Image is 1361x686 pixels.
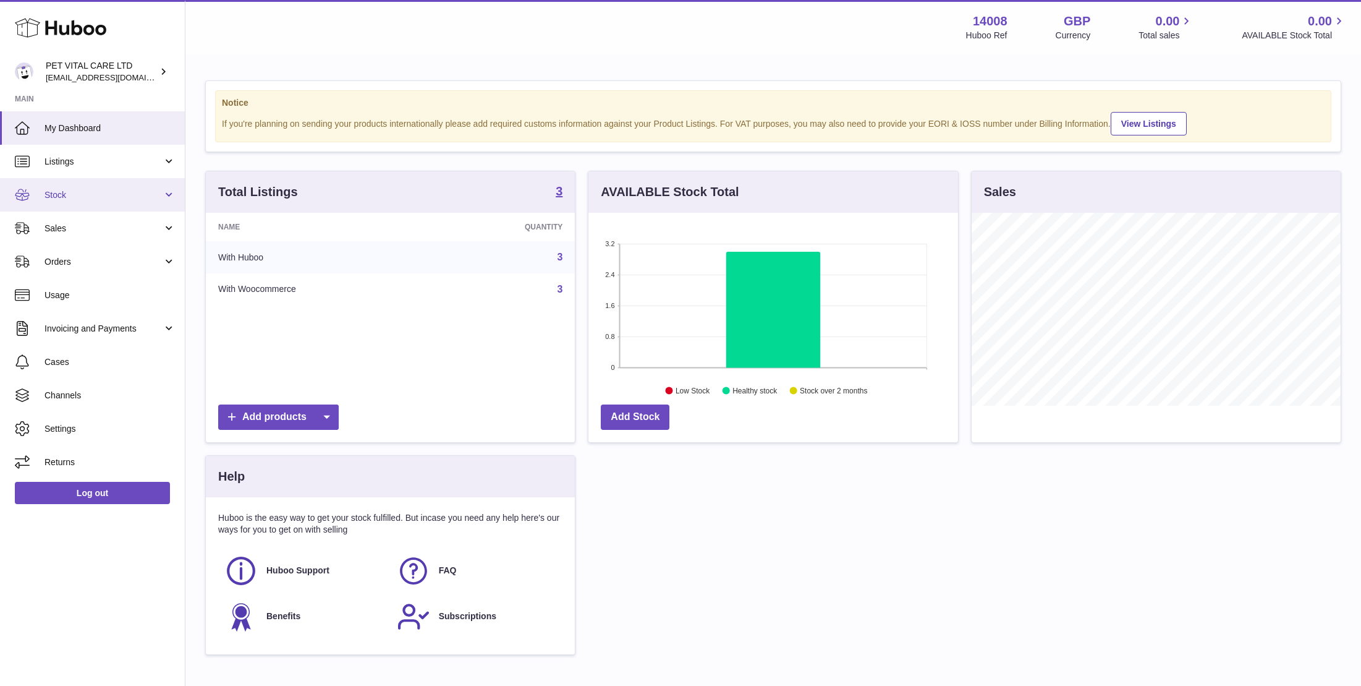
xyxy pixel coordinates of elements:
[606,302,615,309] text: 1.6
[45,289,176,301] span: Usage
[1242,13,1346,41] a: 0.00 AVAILABLE Stock Total
[218,405,339,430] a: Add products
[611,364,615,371] text: 0
[1138,30,1194,41] span: Total sales
[45,423,176,435] span: Settings
[732,387,778,395] text: Healthy stock
[45,323,163,335] span: Invoicing and Payments
[966,30,1007,41] div: Huboo Ref
[206,273,435,306] td: With Woocommerce
[557,252,562,262] a: 3
[973,13,1007,30] strong: 14008
[601,405,669,430] a: Add Stock
[676,387,710,395] text: Low Stock
[556,185,562,200] a: 3
[218,512,562,536] p: Huboo is the easy way to get your stock fulfilled. But incase you need any help here's our ways f...
[435,213,575,241] th: Quantity
[218,184,298,200] h3: Total Listings
[45,390,176,401] span: Channels
[266,565,329,577] span: Huboo Support
[45,156,163,168] span: Listings
[15,482,170,504] a: Log out
[606,333,615,340] text: 0.8
[557,284,562,294] a: 3
[556,185,562,197] strong: 3
[15,62,33,81] img: petvitalcare@gmail.com
[45,189,163,201] span: Stock
[222,97,1325,109] strong: Notice
[439,565,457,577] span: FAQ
[1138,13,1194,41] a: 0.00 Total sales
[45,223,163,234] span: Sales
[45,256,163,268] span: Orders
[606,240,615,247] text: 3.2
[224,600,384,633] a: Benefits
[397,600,557,633] a: Subscriptions
[45,356,176,368] span: Cases
[1056,30,1091,41] div: Currency
[1111,112,1187,135] a: View Listings
[218,468,245,485] h3: Help
[1064,13,1090,30] strong: GBP
[397,554,557,588] a: FAQ
[46,60,157,84] div: PET VITAL CARE LTD
[1156,13,1180,30] span: 0.00
[222,110,1325,135] div: If you're planning on sending your products internationally please add required customs informati...
[1308,13,1332,30] span: 0.00
[206,241,435,273] td: With Huboo
[266,611,300,622] span: Benefits
[206,213,435,241] th: Name
[439,611,496,622] span: Subscriptions
[601,184,739,200] h3: AVAILABLE Stock Total
[606,271,615,278] text: 2.4
[1242,30,1346,41] span: AVAILABLE Stock Total
[45,457,176,468] span: Returns
[224,554,384,588] a: Huboo Support
[46,72,182,82] span: [EMAIL_ADDRESS][DOMAIN_NAME]
[984,184,1016,200] h3: Sales
[45,122,176,134] span: My Dashboard
[800,387,867,395] text: Stock over 2 months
